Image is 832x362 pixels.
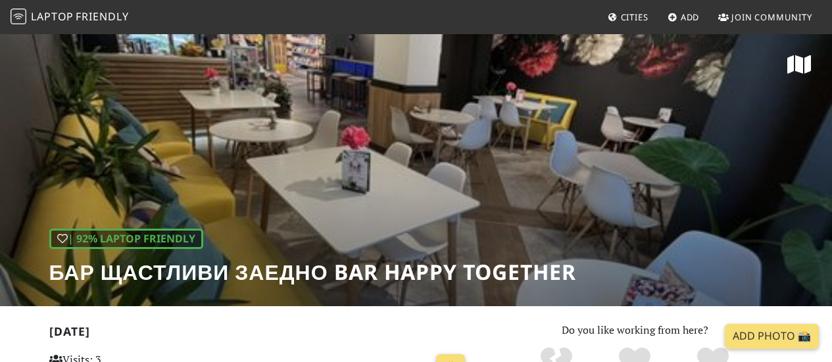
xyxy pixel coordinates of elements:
[731,11,812,23] span: Join Community
[487,322,783,339] p: Do you like working from here?
[713,5,818,29] a: Join Community
[11,9,26,24] img: LaptopFriendly
[49,325,471,344] h2: [DATE]
[621,11,648,23] span: Cities
[49,260,576,284] h1: Бар Щастливи Заедно Bar Happy Together
[11,6,129,29] a: LaptopFriendly LaptopFriendly
[602,5,654,29] a: Cities
[49,229,203,250] div: | 92% Laptop Friendly
[681,11,700,23] span: Add
[725,324,819,349] a: Add Photo 📸
[31,9,74,24] span: Laptop
[662,5,705,29] a: Add
[76,9,128,24] span: Friendly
